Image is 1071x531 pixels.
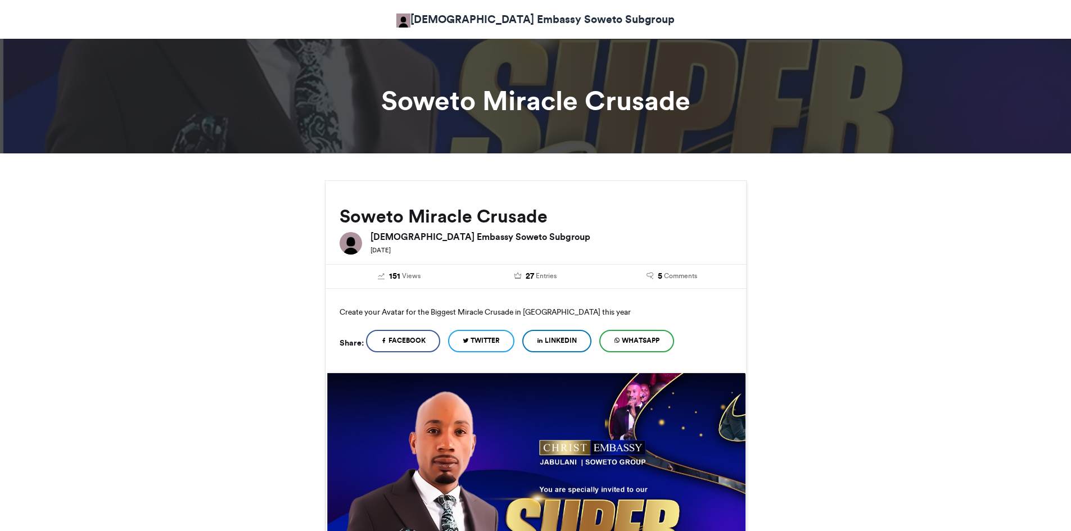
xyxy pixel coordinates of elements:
[370,232,732,241] h6: [DEMOGRAPHIC_DATA] Embassy Soweto Subgroup
[522,330,591,352] a: LinkedIn
[448,330,514,352] a: Twitter
[340,270,459,283] a: 151 Views
[340,335,364,350] h5: Share:
[366,330,440,352] a: Facebook
[396,11,675,28] a: [DEMOGRAPHIC_DATA] Embassy Soweto Subgroup
[622,335,659,346] span: WhatsApp
[402,271,421,281] span: Views
[471,335,500,346] span: Twitter
[389,270,400,283] span: 151
[388,335,426,346] span: Facebook
[599,330,674,352] a: WhatsApp
[476,270,595,283] a: 27 Entries
[396,13,410,28] img: Christ Embassy Soweto Subgroup
[224,87,848,114] h1: Soweto Miracle Crusade
[340,303,732,321] p: Create your Avatar for the Biggest Miracle Crusade in [GEOGRAPHIC_DATA] this year
[370,246,391,254] small: [DATE]
[526,270,534,283] span: 27
[664,271,697,281] span: Comments
[545,335,577,346] span: LinkedIn
[340,206,732,226] h2: Soweto Miracle Crusade
[612,270,732,283] a: 5 Comments
[658,270,662,283] span: 5
[340,232,362,255] img: Christ Embassy Soweto Subgroup
[536,271,557,281] span: Entries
